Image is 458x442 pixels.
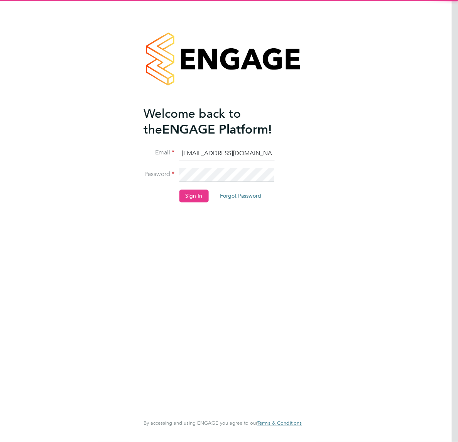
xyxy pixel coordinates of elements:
[144,171,174,179] label: Password
[179,190,208,202] button: Sign In
[144,106,294,137] h2: ENGAGE Platform!
[144,420,302,427] span: By accessing and using ENGAGE you agree to our
[144,106,241,137] span: Welcome back to the
[257,420,302,427] a: Terms & Conditions
[179,147,274,161] input: Enter your work email...
[144,149,174,157] label: Email
[214,190,267,202] button: Forgot Password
